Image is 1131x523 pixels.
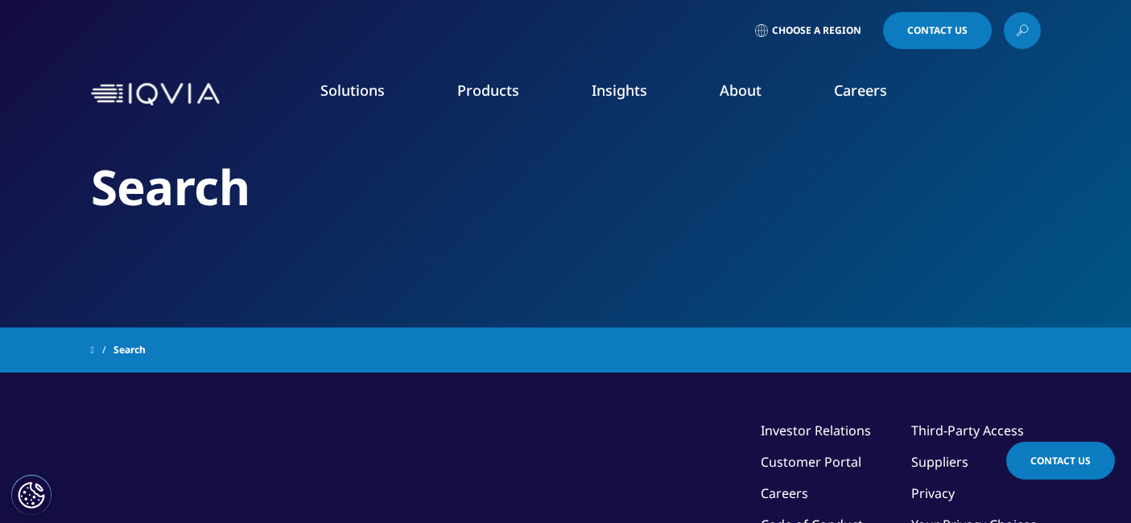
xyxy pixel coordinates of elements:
a: Privacy [911,484,955,502]
a: Customer Portal [761,453,861,471]
a: Investor Relations [761,422,871,439]
span: Search [114,336,146,364]
a: Third-Party Access [911,422,1024,439]
a: Careers [834,80,887,100]
a: Insights [592,80,647,100]
a: Products [457,80,519,100]
span: Contact Us [907,26,968,35]
span: Choose a Region [772,24,861,37]
button: Cookies Settings [11,475,52,515]
a: About [720,80,762,100]
nav: Primary [226,56,1041,132]
a: Contact Us [1006,442,1115,480]
a: Careers [761,484,808,502]
a: Solutions [320,80,385,100]
span: Contact Us [1030,454,1091,467]
a: Suppliers [911,453,968,471]
img: IQVIA Healthcare Information Technology and Pharma Clinical Research Company [91,83,220,106]
h2: Search [91,157,1041,217]
a: Contact Us [883,12,992,49]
